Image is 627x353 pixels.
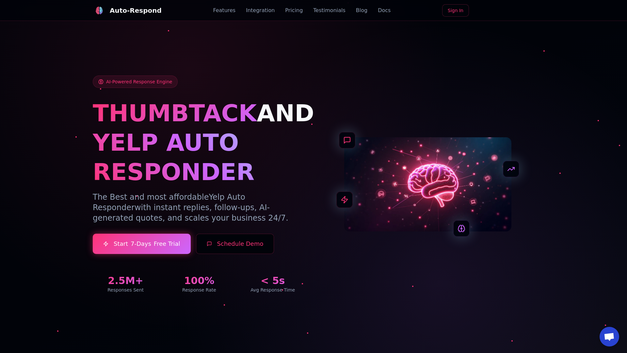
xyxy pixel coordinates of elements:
a: Blog [356,7,367,14]
span: Yelp Auto Responder [93,193,245,212]
iframe: Sign in with Google Button [471,4,538,18]
span: 7-Days [131,239,151,248]
div: Auto-Respond [110,6,162,15]
a: Auto-Respond [93,4,162,17]
a: Start7-DaysFree Trial [93,234,191,254]
h1: YELP AUTO RESPONDER [93,128,306,187]
a: Features [213,7,235,14]
a: Sign In [442,4,469,17]
a: Testimonials [313,7,346,14]
a: Docs [378,7,391,14]
span: THUMBTACK [93,99,257,127]
div: Open chat [600,327,619,346]
img: AI Neural Network Brain [344,137,511,231]
button: Schedule Demo [196,234,274,254]
div: Avg Response Time [240,287,306,293]
div: 100% [166,275,232,287]
div: < 5s [240,275,306,287]
span: AI-Powered Response Engine [106,78,172,85]
a: Integration [246,7,275,14]
div: Responses Sent [93,287,158,293]
div: Response Rate [166,287,232,293]
p: The Best and most affordable with instant replies, follow-ups, AI-generated quotes, and scales yo... [93,192,306,223]
div: 2.5M+ [93,275,158,287]
span: AND [257,99,314,127]
a: Pricing [285,7,303,14]
img: logo.svg [95,7,103,14]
